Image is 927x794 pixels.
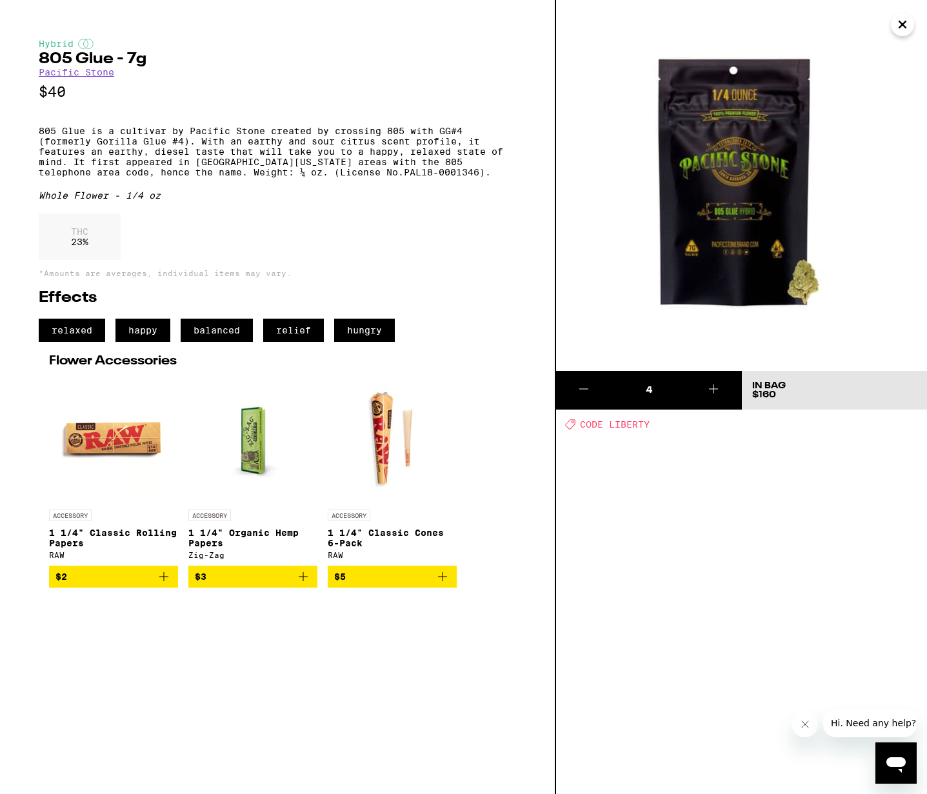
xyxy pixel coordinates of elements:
[115,319,170,342] span: happy
[328,374,457,566] a: Open page for 1 1/4" Classic Cones 6-Pack from RAW
[49,566,178,588] button: Add to bag
[328,510,370,521] p: ACCESSORY
[263,319,324,342] span: relief
[328,374,457,503] img: RAW - 1 1/4" Classic Cones 6-Pack
[39,319,105,342] span: relaxed
[188,551,317,559] div: Zig-Zag
[752,381,786,390] div: In Bag
[328,551,457,559] div: RAW
[188,510,231,521] p: ACCESSORY
[580,419,650,430] span: CODE LIBERTY
[39,84,516,100] p: $40
[891,13,914,36] button: Close
[39,290,516,306] h2: Effects
[49,374,178,503] img: RAW - 1 1/4" Classic Rolling Papers
[823,709,917,737] iframe: Message from company
[328,528,457,548] p: 1 1/4" Classic Cones 6-Pack
[792,711,818,737] iframe: Close message
[752,390,776,399] span: $160
[39,126,516,177] p: 805 Glue is a cultivar by Pacific Stone created by crossing 805 with GG#4 (formerly Gorilla Glue ...
[49,551,178,559] div: RAW
[742,371,927,410] button: In Bag$160
[188,374,317,566] a: Open page for 1 1/4" Organic Hemp Papers from Zig-Zag
[39,269,516,277] p: *Amounts are averages, individual items may vary.
[188,566,317,588] button: Add to bag
[39,52,516,67] h2: 805 Glue - 7g
[181,319,253,342] span: balanced
[49,528,178,548] p: 1 1/4" Classic Rolling Papers
[612,384,686,397] div: 4
[71,226,88,237] p: THC
[78,39,94,49] img: hybridColor.svg
[334,319,395,342] span: hungry
[875,742,917,784] iframe: Button to launch messaging window
[55,571,67,582] span: $2
[334,571,346,582] span: $5
[39,213,121,260] div: 23 %
[328,566,457,588] button: Add to bag
[49,510,92,521] p: ACCESSORY
[39,190,516,201] div: Whole Flower - 1/4 oz
[188,528,317,548] p: 1 1/4" Organic Hemp Papers
[49,355,506,368] h2: Flower Accessories
[49,374,178,566] a: Open page for 1 1/4" Classic Rolling Papers from RAW
[39,67,114,77] a: Pacific Stone
[39,39,516,49] div: Hybrid
[195,571,206,582] span: $3
[188,374,317,503] img: Zig-Zag - 1 1/4" Organic Hemp Papers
